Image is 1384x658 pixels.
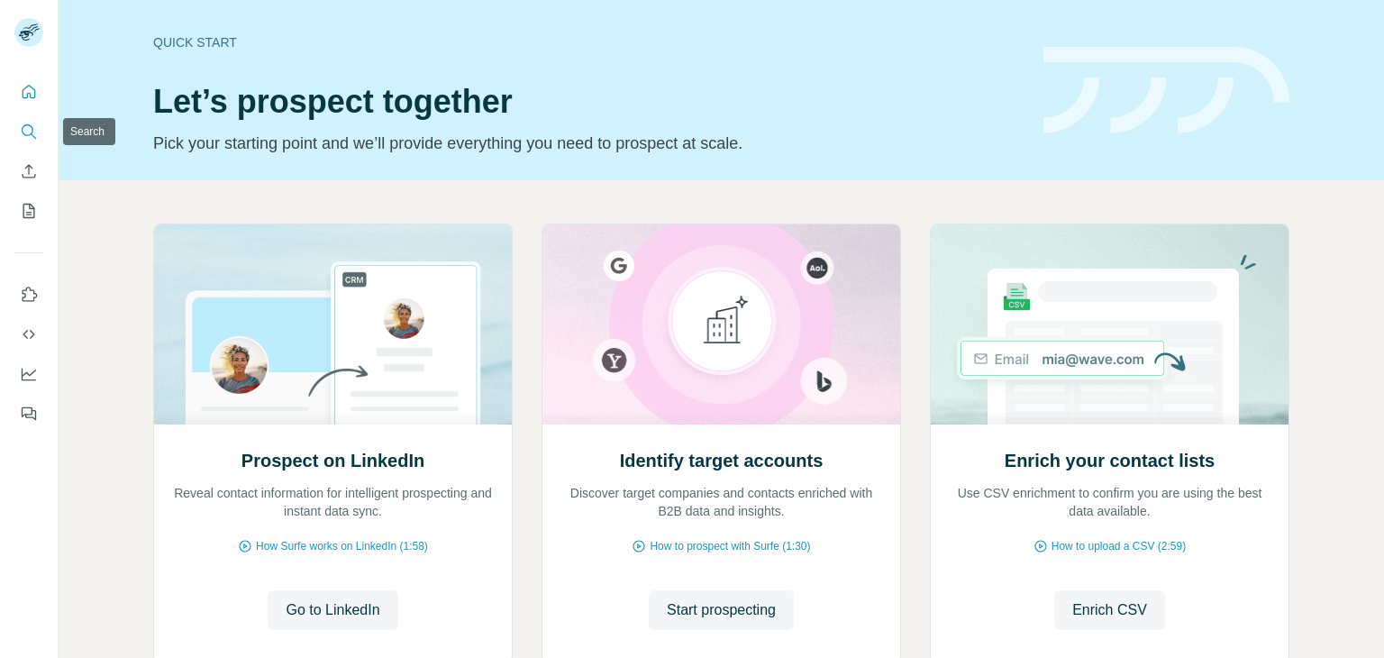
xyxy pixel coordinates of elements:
div: Quick start [153,33,1022,51]
button: Go to LinkedIn [268,590,397,630]
p: Reveal contact information for intelligent prospecting and instant data sync. [172,484,494,520]
h2: Enrich your contact lists [1005,448,1215,473]
span: Start prospecting [667,599,776,621]
span: Go to LinkedIn [286,599,379,621]
p: Discover target companies and contacts enriched with B2B data and insights. [560,484,882,520]
button: Start prospecting [649,590,794,630]
button: Quick start [14,76,43,108]
h2: Prospect on LinkedIn [241,448,424,473]
p: Use CSV enrichment to confirm you are using the best data available. [949,484,1270,520]
h2: Identify target accounts [620,448,824,473]
button: Dashboard [14,358,43,390]
p: Pick your starting point and we’ll provide everything you need to prospect at scale. [153,131,1022,156]
button: Use Surfe API [14,318,43,351]
button: Use Surfe on LinkedIn [14,279,43,311]
h1: Let’s prospect together [153,84,1022,120]
img: Enrich your contact lists [930,224,1289,425]
button: My lists [14,195,43,227]
img: banner [1043,47,1289,134]
img: Prospect on LinkedIn [153,224,513,425]
img: Identify target accounts [542,224,901,425]
button: Search [14,115,43,148]
button: Enrich CSV [1054,590,1165,630]
button: Enrich CSV [14,155,43,187]
span: Enrich CSV [1072,599,1147,621]
span: How to prospect with Surfe (1:30) [650,538,810,554]
span: How Surfe works on LinkedIn (1:58) [256,538,428,554]
span: How to upload a CSV (2:59) [1052,538,1186,554]
button: Feedback [14,398,43,430]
